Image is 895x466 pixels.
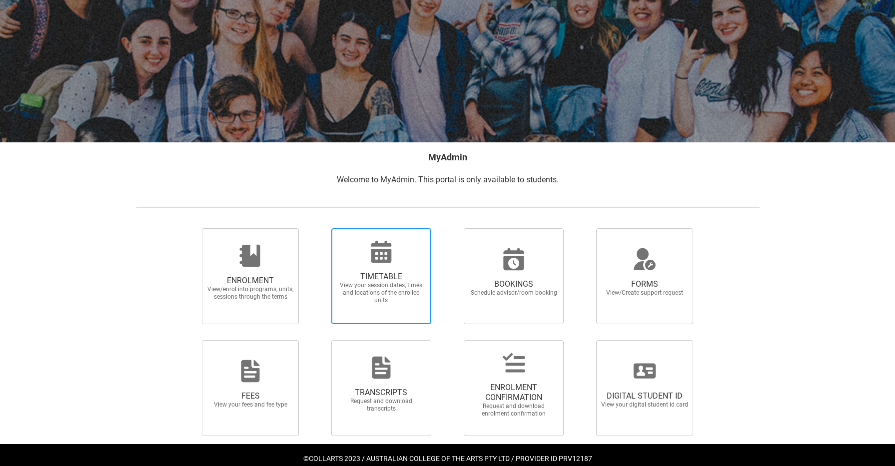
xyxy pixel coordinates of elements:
span: FEES [206,391,294,401]
span: Schedule advisor/room booking [470,289,558,297]
span: View your session dates, times and locations of the enrolled units [337,282,425,304]
span: View/enrol into programs, units, sessions through the terms [206,286,294,301]
span: TRANSCRIPTS [337,388,425,398]
span: View/Create support request [601,289,689,297]
span: FORMS [601,279,689,289]
span: Request and download transcripts [337,398,425,413]
span: View your fees and fee type [206,401,294,409]
span: TIMETABLE [337,272,425,282]
span: Request and download enrolment confirmation [470,403,558,418]
span: BOOKINGS [470,279,558,289]
h2: MyAdmin [136,150,760,164]
span: ENROLMENT CONFIRMATION [470,383,558,403]
span: ENROLMENT [206,276,294,286]
span: DIGITAL STUDENT ID [601,391,689,401]
span: View your digital student id card [601,401,689,409]
span: Welcome to MyAdmin. This portal is only available to students. [337,175,559,184]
